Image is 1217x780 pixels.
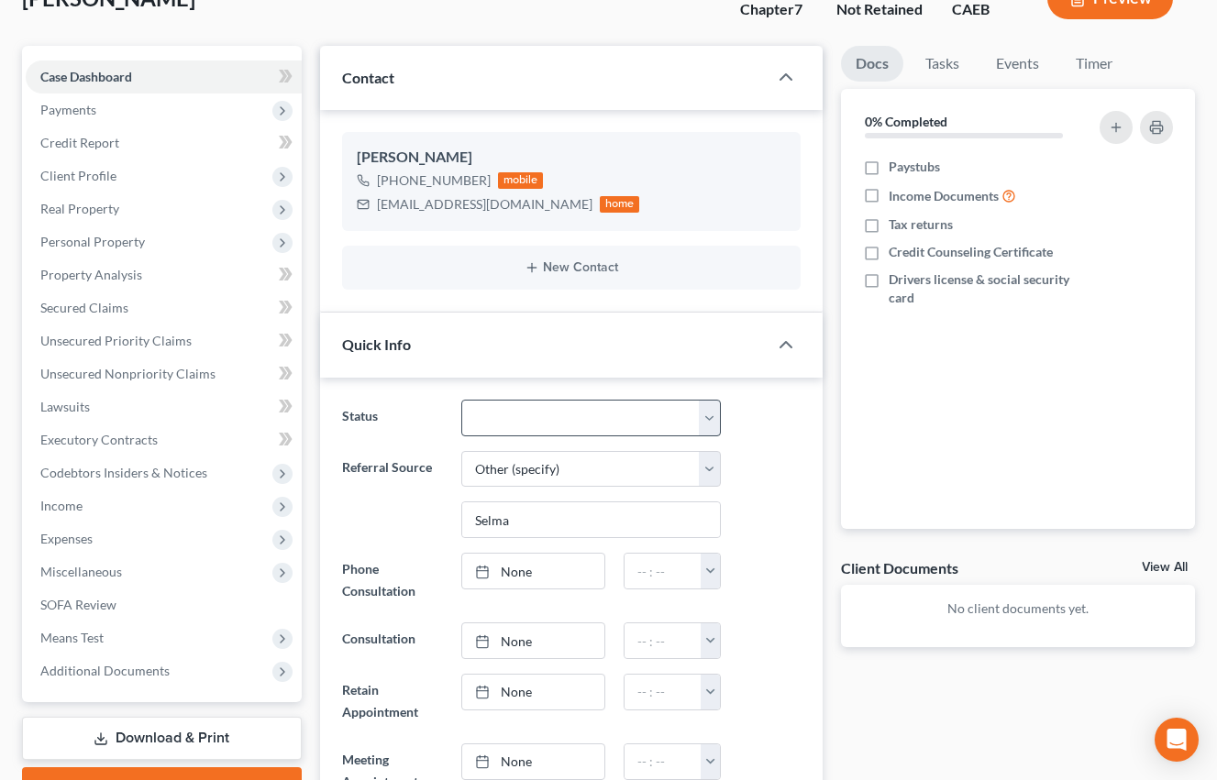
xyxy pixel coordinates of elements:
[40,333,192,348] span: Unsecured Priority Claims
[26,258,302,291] a: Property Analysis
[40,531,93,546] span: Expenses
[462,744,604,779] a: None
[462,623,604,658] a: None
[40,399,90,414] span: Lawsuits
[342,335,411,353] span: Quick Info
[26,357,302,390] a: Unsecured Nonpriority Claims
[40,267,142,282] span: Property Analysis
[889,187,999,205] span: Income Documents
[40,102,96,117] span: Payments
[40,498,83,513] span: Income
[889,243,1053,261] span: Credit Counseling Certificate
[498,172,544,189] div: mobile
[841,46,903,82] a: Docs
[889,215,953,234] span: Tax returns
[40,630,104,645] span: Means Test
[333,553,452,608] label: Phone Consultation
[1061,46,1127,82] a: Timer
[22,717,302,760] a: Download & Print
[856,599,1180,618] p: No client documents yet.
[40,135,119,150] span: Credit Report
[625,623,702,658] input: -- : --
[26,291,302,324] a: Secured Claims
[40,597,116,612] span: SOFA Review
[889,270,1090,307] span: Drivers license & social security card
[333,400,452,436] label: Status
[462,675,604,709] a: None
[1155,718,1199,762] div: Open Intercom Messenger
[40,300,128,315] span: Secured Claims
[333,622,452,659] label: Consultation
[40,234,145,249] span: Personal Property
[26,423,302,456] a: Executory Contracts
[342,69,394,86] span: Contact
[981,46,1054,82] a: Events
[865,114,947,129] strong: 0% Completed
[40,168,116,183] span: Client Profile
[40,366,216,381] span: Unsecured Nonpriority Claims
[40,564,122,579] span: Miscellaneous
[462,502,721,537] input: Other Referral Source
[333,451,452,539] label: Referral Source
[625,675,702,709] input: -- : --
[625,554,702,588] input: -- : --
[40,663,170,678] span: Additional Documents
[889,158,940,176] span: Paystubs
[841,558,958,577] div: Client Documents
[40,69,132,84] span: Case Dashboard
[377,195,592,214] div: [EMAIL_ADDRESS][DOMAIN_NAME]
[462,554,604,588] a: None
[40,201,119,216] span: Real Property
[26,126,302,159] a: Credit Report
[26,588,302,621] a: SOFA Review
[26,390,302,423] a: Lawsuits
[1142,561,1188,574] a: View All
[26,60,302,93] a: Case Dashboard
[333,674,452,729] label: Retain Appointment
[600,196,640,213] div: home
[40,465,207,480] span: Codebtors Insiders & Notices
[625,744,702,779] input: -- : --
[26,324,302,357] a: Unsecured Priority Claims
[357,147,786,169] div: [PERSON_NAME]
[40,432,158,447] span: Executory Contracts
[911,46,974,82] a: Tasks
[377,171,491,190] div: [PHONE_NUMBER]
[357,260,786,275] button: New Contact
